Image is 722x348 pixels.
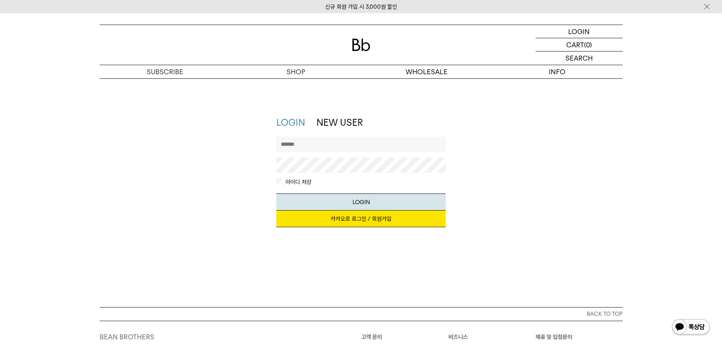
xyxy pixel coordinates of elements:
a: 카카오로 로그인 / 회원가입 [276,211,446,227]
p: CART [566,38,584,51]
a: SHOP [230,65,361,78]
p: 제휴 및 입점문의 [536,332,623,342]
button: BACK TO TOP [100,307,623,321]
a: BEAN BROTHERS [100,333,154,341]
p: LOGIN [568,25,590,38]
a: LOGIN [276,117,305,128]
a: CART (0) [536,38,623,51]
img: 로고 [352,39,370,51]
img: 카카오톡 채널 1:1 채팅 버튼 [671,318,711,337]
a: NEW USER [316,117,363,128]
p: 비즈니스 [448,332,536,342]
label: 아이디 저장 [284,178,312,186]
a: SUBSCRIBE [100,65,230,78]
a: 신규 회원 가입 시 3,000원 할인 [325,3,397,10]
p: 고객 문의 [361,332,448,342]
button: LOGIN [276,194,446,211]
p: WHOLESALE [361,65,492,78]
p: (0) [584,38,592,51]
p: SEARCH [565,51,593,65]
p: INFO [492,65,623,78]
a: LOGIN [536,25,623,38]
